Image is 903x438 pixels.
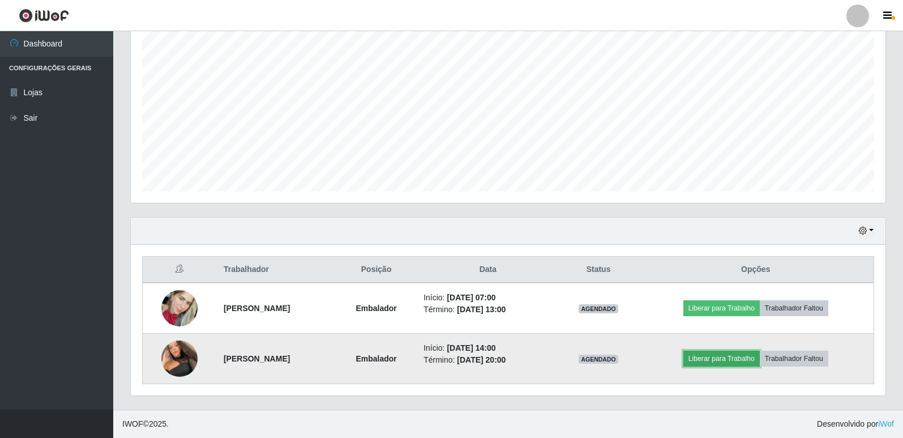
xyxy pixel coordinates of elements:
li: Início: [423,292,552,304]
time: [DATE] 14:00 [447,343,495,352]
img: 1758278532969.jpeg [161,326,198,391]
span: © 2025 . [122,418,169,430]
th: Posição [336,257,417,283]
a: iWof [878,419,894,428]
strong: Embalador [356,304,396,313]
button: Trabalhador Faltou [760,300,828,316]
strong: [PERSON_NAME] [224,304,290,313]
img: CoreUI Logo [19,8,69,23]
time: [DATE] 13:00 [457,305,506,314]
time: [DATE] 07:00 [447,293,495,302]
button: Liberar para Trabalho [683,351,760,367]
img: 1758203873829.jpeg [161,276,198,341]
button: Liberar para Trabalho [683,300,760,316]
time: [DATE] 20:00 [457,355,506,364]
button: Trabalhador Faltou [760,351,828,367]
li: Término: [423,304,552,316]
span: AGENDADO [579,355,618,364]
strong: [PERSON_NAME] [224,354,290,363]
th: Status [559,257,637,283]
span: IWOF [122,419,143,428]
span: Desenvolvido por [817,418,894,430]
th: Trabalhador [217,257,336,283]
li: Início: [423,342,552,354]
li: Término: [423,354,552,366]
span: AGENDADO [579,304,618,313]
th: Opções [638,257,874,283]
th: Data [417,257,559,283]
strong: Embalador [356,354,396,363]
